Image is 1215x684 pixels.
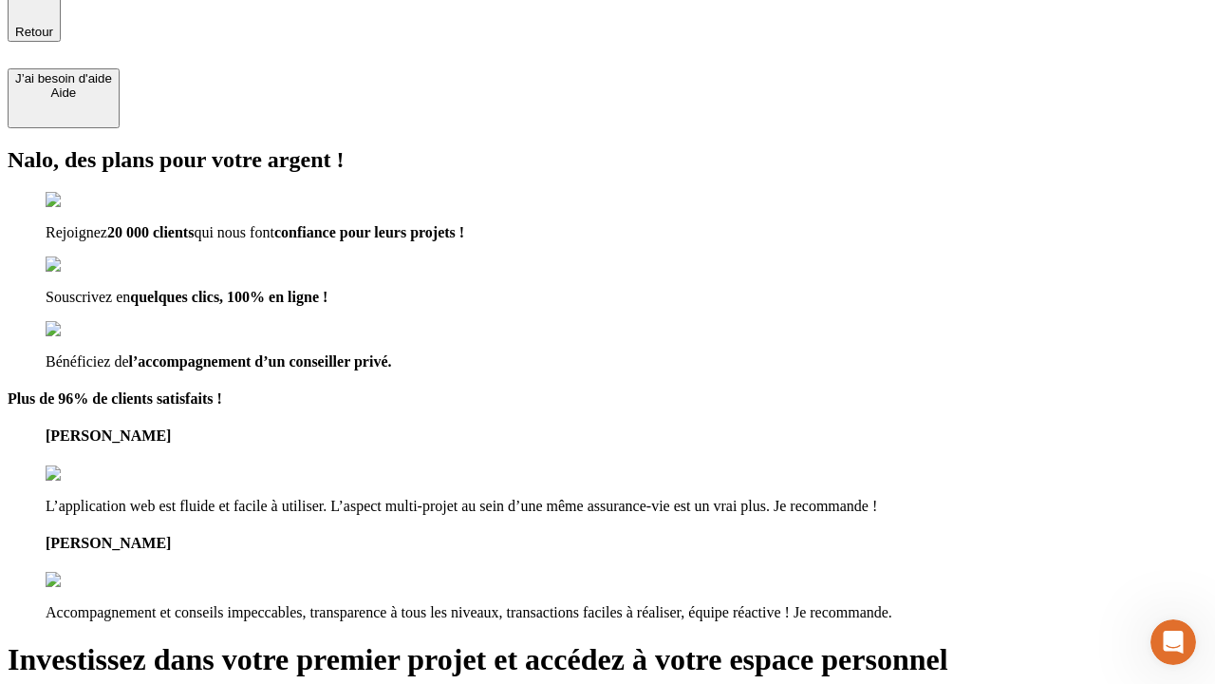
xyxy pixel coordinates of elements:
span: confiance pour leurs projets ! [274,224,464,240]
span: Bénéficiez de [46,353,129,370]
span: Retour [15,25,53,39]
img: reviews stars [46,465,140,483]
span: quelques clics, 100% en ligne ! [130,289,327,305]
button: J’ai besoin d'aideAide [8,68,120,128]
img: checkmark [46,192,127,209]
div: J’ai besoin d'aide [15,71,112,85]
img: checkmark [46,321,127,338]
h4: [PERSON_NAME] [46,427,1207,445]
span: Souscrivez en [46,289,130,305]
img: checkmark [46,256,127,274]
div: Aide [15,85,112,100]
span: 20 000 clients [107,224,195,240]
img: reviews stars [46,572,140,589]
h4: Plus de 96% de clients satisfaits ! [8,390,1207,408]
span: Rejoignez [46,224,107,240]
span: l’accompagnement d’un conseiller privé. [129,353,392,370]
h4: [PERSON_NAME] [46,535,1207,552]
h2: Nalo, des plans pour votre argent ! [8,147,1207,173]
iframe: Intercom live chat [1150,619,1196,665]
h1: Investissez dans votre premier projet et accédez à votre espace personnel [8,642,1207,677]
span: qui nous font [194,224,273,240]
p: L’application web est fluide et facile à utiliser. L’aspect multi-projet au sein d’une même assur... [46,498,1207,515]
p: Accompagnement et conseils impeccables, transparence à tous les niveaux, transactions faciles à r... [46,604,1207,621]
